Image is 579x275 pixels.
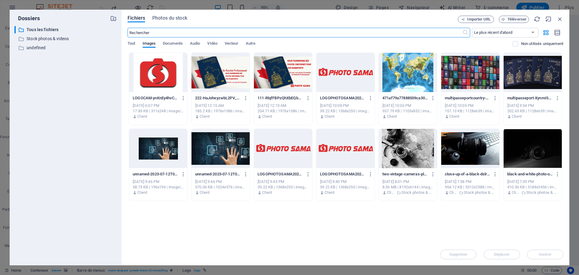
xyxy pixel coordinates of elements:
p: Client [512,190,520,195]
input: Rechercher [128,28,462,37]
i: Réduire [545,16,552,22]
div: 337.79 KB | 1103x852 | image/jpeg [382,108,433,114]
div: 39.22 KB | 1368x250 | image/png [320,108,371,114]
p: Client [324,190,334,195]
div: 157.13 KB | 1128x639 | image/jpeg [445,108,496,114]
span: Autre [246,40,255,48]
p: close-up-of-a-black-dslr-camera-with-lens-on-a-laptop-keyboard-QxI17wPeiRcT2Yn-mD07GA.jpeg [445,171,490,177]
p: Stock photos & videos [401,190,433,195]
i: Créer un nouveau dossier [110,15,117,22]
button: Téléverser [499,16,529,23]
div: 17.83 KB | 311x248 | image/png [133,108,184,114]
p: Client [324,114,334,119]
div: 38.73 KB | 196x196 | image/png [133,184,184,190]
div: 410.36 KB | 5184x3456 | image/jpeg [507,184,558,190]
p: Affiche uniquement les fichiers non utilisés sur ce site web. Les fichiers ajoutés pendant cette ... [521,41,563,46]
p: Client [449,114,459,119]
p: Client [449,190,457,195]
div: 39.22 KB | 1368x250 | image/png [320,184,371,190]
div: 204.71 KB | 1976x1086 | image/jpeg [258,108,308,114]
p: 111-RlqfFBPzQhXbEQbaKaVYLQ.jpg [258,95,303,101]
p: two-vintage-cameras-placed-on-a-world-map-highlighting-travel-themes-jN40T1l70AxRhSloX_OQTg.jpeg [382,171,428,177]
div: ​ [14,26,16,34]
div: [DATE] 12:10 AM [258,103,308,108]
p: Client [262,190,272,195]
div: [DATE] 12:15 AM [195,103,246,108]
span: Tout [128,40,135,48]
div: 185.2 KB | 1976x1086 | image/jpeg [195,108,246,114]
p: Client [137,114,147,119]
div: [DATE] 9:46 PM [133,179,184,184]
p: multipasseport-XynmIS7r07DNQX2GDS0ovA.jpg [507,95,552,101]
p: Tous les fichiers [27,26,106,33]
p: 471af79a77888509ca30f29969afb9e2_1104x852_fit-O0G_S1PAQdnpr7ozesR_CA.jpg [382,95,428,101]
span: VIdéo [207,40,217,48]
div: [DATE] 7:58 PM [445,179,496,184]
div: undefined [14,44,117,52]
div: [DATE] 9:40 PM [320,179,371,184]
p: Client [387,190,395,195]
p: Stock photos & videos [27,35,106,42]
div: [DATE] 9:43 PM [258,179,308,184]
i: Fermer [557,16,563,22]
div: [DATE] 8:01 PM [382,179,433,184]
p: multipasseportcountry-czSlVYGs5k7eL1qV_HENbQ.jpg [445,95,490,101]
div: De: Client | Dossier: Stock photos & videos [445,190,496,195]
p: Stock photos & videos [526,190,558,195]
span: Photos du stock [152,14,187,22]
div: 570.06 KB | 1024x576 | image/png [195,184,246,190]
div: 202.63 KB | 1128x639 | image/jpeg [507,108,558,114]
p: LOGOPHOTOSAMA2025-rcfi1C4l0n5QBC-lmObN5g.png [320,95,365,101]
div: [DATE] 10:06 PM [382,103,433,108]
p: LOGOCAM-ynKnEy4hvCgbPtw-O33aeQ.png [133,95,178,101]
div: 8.56 MB | 8192x6144 | image/jpeg [382,184,433,190]
div: [DATE] 9:46 PM [195,179,246,184]
p: Client [262,114,272,119]
div: [DATE] 6:07 PM [133,103,184,108]
p: unnamed-2023-07-12T012325.296-1024x576--CN8kKjLcx_2hY4edvuFog-wS7LPom69AJsECeEMzkcEg.png [133,171,178,177]
p: Client [200,190,210,195]
span: Audio [190,40,200,48]
div: 39.22 KB | 1368x250 | image/png [258,184,308,190]
p: Stock photos & videos [464,190,496,195]
div: Stock photos & videos [14,35,117,43]
p: black-and-white-photo-of-a-dslr-camera-lens-with-cap-showcasing-its-details-in-a-dramatic-moody-s... [507,171,552,177]
p: Client [137,190,147,195]
p: unnamed-2023-07-12T012325.296-1024x576--CN8kKjLcx_2hY4edvuFog.png [195,171,240,177]
i: Actualiser [534,16,540,22]
span: Téléverser [508,18,527,21]
span: Fichiers [128,14,145,22]
p: 222-HaJoheyzwbL2PV_2nSZQjA.jpg [195,95,240,101]
div: [DATE] 10:08 PM [320,103,371,108]
span: Documents [163,40,183,48]
div: [DATE] 7:39 PM [507,179,558,184]
span: Importer URL [467,18,491,21]
span: Images [143,40,156,48]
div: [DATE] 10:05 PM [445,103,496,108]
button: Importer URL [458,16,494,23]
p: LOGOPHOTOSAMA2025-2Utw0ycAcmlbaj3y1_1_Rw.png [320,171,365,177]
p: Client [512,114,522,119]
p: Client [387,114,397,119]
p: Client [200,114,210,119]
div: [DATE] 9:54 PM [507,103,558,108]
div: De: Client | Dossier: Stock photos & videos [382,190,433,195]
div: De: Client | Dossier: Stock photos & videos [507,190,558,195]
span: Vecteur [225,40,239,48]
p: undefined [27,44,106,51]
div: 954.12 KB | 5312x2988 | image/jpeg [445,184,496,190]
p: LOGOPHOTOSAMA2025-u8p1DZbNzhhx0dF3qXY-Fw.png [258,171,303,177]
p: Dossiers [14,14,40,22]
